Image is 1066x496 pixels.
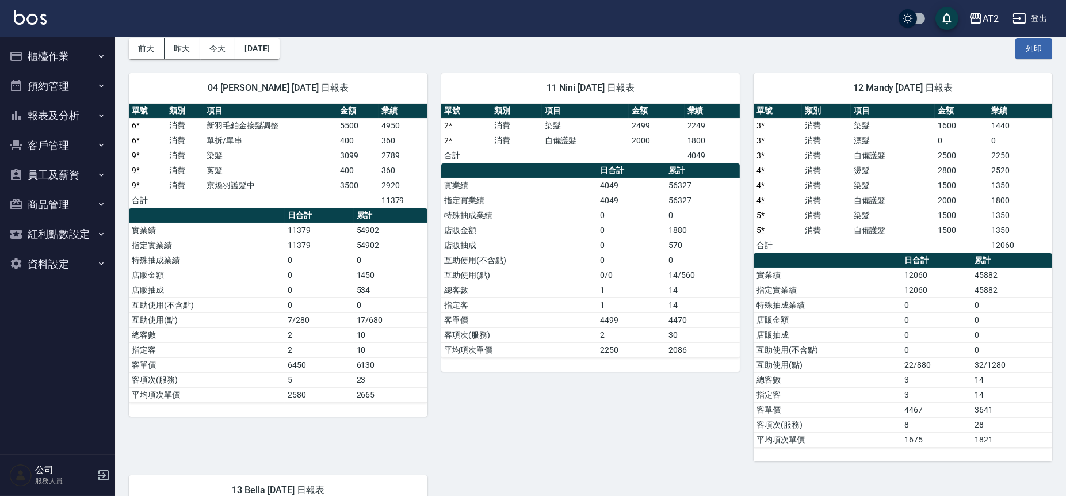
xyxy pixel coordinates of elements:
[379,178,427,193] td: 2920
[754,253,1052,448] table: a dense table
[983,12,999,26] div: AT2
[379,118,427,133] td: 4950
[935,208,988,223] td: 1500
[354,208,427,223] th: 累計
[441,163,740,358] table: a dense table
[972,268,1052,283] td: 45882
[851,163,935,178] td: 燙髮
[972,432,1052,447] td: 1821
[988,148,1052,163] td: 2250
[285,357,354,372] td: 6450
[754,432,902,447] td: 平均項次單價
[754,104,802,119] th: 單號
[666,193,740,208] td: 56327
[972,283,1052,297] td: 45882
[455,82,726,94] span: 11 Nini [DATE] 日報表
[354,387,427,402] td: 2665
[285,387,354,402] td: 2580
[285,223,354,238] td: 11379
[629,133,684,148] td: 2000
[901,297,972,312] td: 0
[972,372,1052,387] td: 14
[354,238,427,253] td: 54902
[129,297,285,312] td: 互助使用(不含點)
[597,193,666,208] td: 4049
[988,208,1052,223] td: 1350
[685,104,740,119] th: 業績
[851,193,935,208] td: 自備護髮
[597,283,666,297] td: 1
[597,297,666,312] td: 1
[935,118,988,133] td: 1600
[285,238,354,253] td: 11379
[666,283,740,297] td: 14
[597,312,666,327] td: 4499
[204,104,337,119] th: 項目
[597,223,666,238] td: 0
[9,464,32,487] img: Person
[972,402,1052,417] td: 3641
[441,283,597,297] td: 總客數
[988,223,1052,238] td: 1350
[597,208,666,223] td: 0
[851,133,935,148] td: 漂髮
[129,372,285,387] td: 客項次(服務)
[441,104,740,163] table: a dense table
[491,133,541,148] td: 消費
[802,178,850,193] td: 消費
[166,148,204,163] td: 消費
[851,148,935,163] td: 自備護髮
[204,163,337,178] td: 剪髮
[935,148,988,163] td: 2500
[143,484,414,496] span: 13 Bella [DATE] 日報表
[129,193,166,208] td: 合計
[129,312,285,327] td: 互助使用(點)
[337,104,379,119] th: 金額
[5,249,110,279] button: 資料設定
[802,208,850,223] td: 消費
[337,163,379,178] td: 400
[666,178,740,193] td: 56327
[441,297,597,312] td: 指定客
[988,104,1052,119] th: 業績
[5,71,110,101] button: 預約管理
[901,283,972,297] td: 12060
[901,312,972,327] td: 0
[597,253,666,268] td: 0
[802,148,850,163] td: 消費
[5,160,110,190] button: 員工及薪資
[666,312,740,327] td: 4470
[354,357,427,372] td: 6130
[685,148,740,163] td: 4049
[685,118,740,133] td: 2249
[972,297,1052,312] td: 0
[901,357,972,372] td: 22/880
[129,283,285,297] td: 店販抽成
[129,208,427,403] table: a dense table
[972,357,1052,372] td: 32/1280
[1008,8,1052,29] button: 登出
[441,223,597,238] td: 店販金額
[542,104,629,119] th: 項目
[491,104,541,119] th: 類別
[851,104,935,119] th: 項目
[666,297,740,312] td: 14
[129,268,285,283] td: 店販金額
[988,133,1052,148] td: 0
[685,133,740,148] td: 1800
[354,283,427,297] td: 534
[988,178,1052,193] td: 1350
[166,118,204,133] td: 消費
[285,283,354,297] td: 0
[597,268,666,283] td: 0/0
[379,148,427,163] td: 2789
[754,357,902,372] td: 互助使用(點)
[935,104,988,119] th: 金額
[129,38,165,59] button: 前天
[754,417,902,432] td: 客項次(服務)
[754,327,902,342] td: 店販抽成
[851,208,935,223] td: 染髮
[337,148,379,163] td: 3099
[851,223,935,238] td: 自備護髮
[802,193,850,208] td: 消費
